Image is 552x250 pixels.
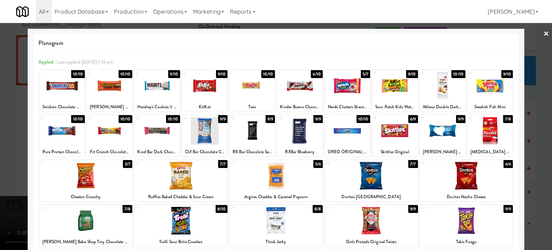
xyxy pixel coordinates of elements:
div: 6/6 [503,160,513,168]
div: 110/10Snickers Chocolate Candy Bar [39,70,85,112]
div: 5/7 [361,70,370,78]
div: Swedish Fish Mini [468,103,512,112]
div: 210/10[PERSON_NAME] Peanut Butter Cups [87,70,132,112]
div: 149/9Clif Bar Chocolate Chip [182,115,227,156]
div: [PERSON_NAME] Bake Shop Tiny Chocolate Chip Cookies [39,237,133,246]
div: Pure Protein Chocolate Deluxe [39,147,85,156]
div: 15 [231,115,252,121]
div: Sour Patch Kids Watermelon [372,103,418,112]
div: 19 [421,115,443,121]
div: 28 [231,205,276,211]
div: 910/10Milano Double Dark Chocolate Cookies [420,70,465,112]
div: Dot's Pretzels Original Twists [326,237,417,246]
div: [PERSON_NAME] Bake Shop Tiny Chocolate Chip Cookies [40,237,132,246]
div: 1310/10Kind Bar Dark Chocolate Cherry Cashew [134,115,180,156]
div: [PERSON_NAME] Peanut Butter Cups [87,103,132,112]
div: 1110/10Pure Protein Chocolate Deluxe [39,115,85,156]
div: Skittles Original [373,147,417,156]
div: Doritos Nacho Cheese [420,192,513,201]
div: Doritos Nacho Cheese [421,192,512,201]
div: 6 [278,70,300,76]
div: Ruffles Baked Cheddar & Sour Cream [135,192,226,201]
div: 9/9 [408,205,418,213]
div: 10/10 [166,115,180,123]
div: OREO ORIGINAL COOKIES 2.4 OZ [325,147,370,156]
div: 7 [326,70,348,76]
div: Doritos [GEOGRAPHIC_DATA] [326,192,417,201]
div: 8 [373,70,395,76]
div: Kind Bar Dark Chocolate Cherry Cashew [134,147,180,156]
div: 16 [278,115,300,121]
div: Clif Bar Chocolate Chip [183,147,226,156]
div: 8/8 [313,205,323,213]
div: 207/8[MEDICAL_DATA] Extra Strength Caplets, 500mg [467,115,513,156]
div: Hershey's Cookies 'n' Creme Candy Bars [135,103,179,112]
div: RX Bar Chocolate Sea Salt [230,147,274,156]
div: 11 [41,115,62,121]
div: Pure Protein Chocolate Deluxe [40,147,84,156]
div: 29 [326,205,371,211]
div: 14 [183,115,205,121]
div: Kinder Bueno Chocolate Bar [277,103,322,112]
div: Takis Fuego [420,237,513,246]
div: 3 [135,70,157,76]
div: 8/10 [216,205,227,213]
div: Nerds Clusters Share Size [325,103,370,112]
div: 10/10 [356,115,371,123]
div: 10/10 [71,70,85,78]
div: 109/10Swedish Fish Mini [467,70,513,112]
div: 5 [231,70,252,76]
div: 159/9RX Bar Chocolate Sea Salt [229,115,275,156]
div: Milano Double Dark Chocolate Cookies [421,103,464,112]
div: 13 [135,115,157,121]
div: 26 [41,205,86,211]
div: 89/10Sour Patch Kids Watermelon [372,70,418,112]
a: × [543,23,549,45]
div: 30 [421,205,466,211]
div: 10/10 [451,70,465,78]
div: 9/9 [503,205,513,213]
div: 5/6 [313,160,323,168]
div: 75/7Nerds Clusters Share Size [325,70,370,112]
div: 39/10Hershey's Cookies 'n' Creme Candy Bars [134,70,180,112]
div: 10/10 [71,115,85,123]
div: 309/9Takis Fuego [420,205,513,246]
div: Cheetos Crunchy [40,192,132,201]
div: 9/10 [216,70,227,78]
div: 278/10Trolli Sour Brite Crawlers [134,205,227,246]
div: Twix [229,103,275,112]
div: Dot's Pretzels Original Twists [325,237,418,246]
div: 2 [88,70,110,76]
div: 288/8Think Jerky [229,205,323,246]
div: Think Jerky [230,237,322,246]
div: 9/9 [456,115,465,123]
div: 299/9Dot's Pretzels Original Twists [325,205,418,246]
div: Argires Cheddar & Caramel Popcorn [230,192,322,201]
div: OREO ORIGINAL COOKIES 2.4 OZ [326,147,369,156]
div: 10/10 [261,70,275,78]
div: Skittles Original [372,147,418,156]
div: 10/10 [119,115,133,123]
div: [PERSON_NAME] Peanut Butter Cups [88,103,131,112]
div: [MEDICAL_DATA] Extra Strength Caplets, 500mg [468,147,512,156]
div: 66/10Kinder Bueno Chocolate Bar [277,70,322,112]
div: 21 [41,160,86,166]
div: 267/8[PERSON_NAME] Bake Shop Tiny Chocolate Chip Cookies [39,205,133,246]
div: 20 [469,115,490,121]
div: 9/9 [313,115,323,123]
div: 7/8 [123,205,132,213]
div: 6/10 [311,70,322,78]
div: RXBar Blueberry [278,147,321,156]
div: Trolli Sour Brite Crawlers [134,237,227,246]
div: Sour Patch Kids Watermelon [373,103,417,112]
div: 3/7 [123,160,132,168]
div: Fit Crunch Chocolate Peanut Butter [87,147,132,156]
div: 256/6Doritos Nacho Cheese [420,160,513,201]
div: 227/7Ruffles Baked Cheddar & Sour Cream [134,160,227,201]
div: 10 [469,70,490,76]
div: [PERSON_NAME] [PERSON_NAME] Krispies Treats [421,147,464,156]
div: 10/10 [119,70,133,78]
div: 9/9 [218,115,227,123]
div: 9/9 [266,115,275,123]
div: RXBar Blueberry [277,147,322,156]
